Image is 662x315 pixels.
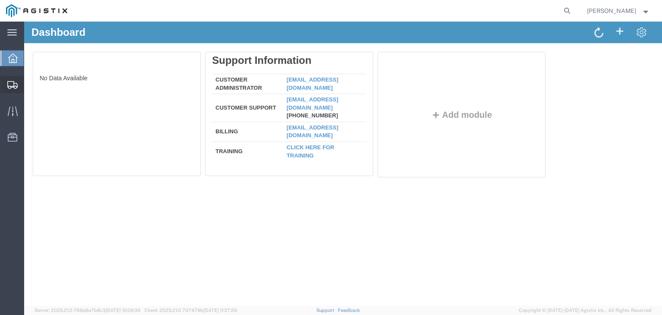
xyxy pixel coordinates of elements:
[519,307,652,314] span: Copyright © [DATE]-[DATE] Agistix Inc., All Rights Reserved
[405,88,471,98] button: Add module
[188,72,259,101] td: Customer Support
[106,308,141,313] span: [DATE] 10:09:35
[6,4,67,17] img: logo
[259,72,342,101] td: [PHONE_NUMBER]
[188,33,342,45] div: Support Information
[188,120,259,138] td: Training
[24,22,662,306] iframe: FS Legacy Container
[587,6,650,16] button: [PERSON_NAME]
[316,308,338,313] a: Support
[188,100,259,120] td: Billing
[34,308,141,313] span: Server: 2025.21.0-769a9a7b8c3
[203,308,237,313] span: [DATE] 11:37:29
[262,55,314,69] a: [EMAIL_ADDRESS][DOMAIN_NAME]
[144,308,237,313] span: Client: 2025.21.0-7d7479b
[587,6,636,16] span: Douglas Harris
[188,53,259,72] td: Customer Administrator
[262,123,310,137] a: Click here for training
[338,308,360,313] a: Feedback
[262,75,314,89] a: [EMAIL_ADDRESS][DOMAIN_NAME]
[262,103,314,117] a: [EMAIL_ADDRESS][DOMAIN_NAME]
